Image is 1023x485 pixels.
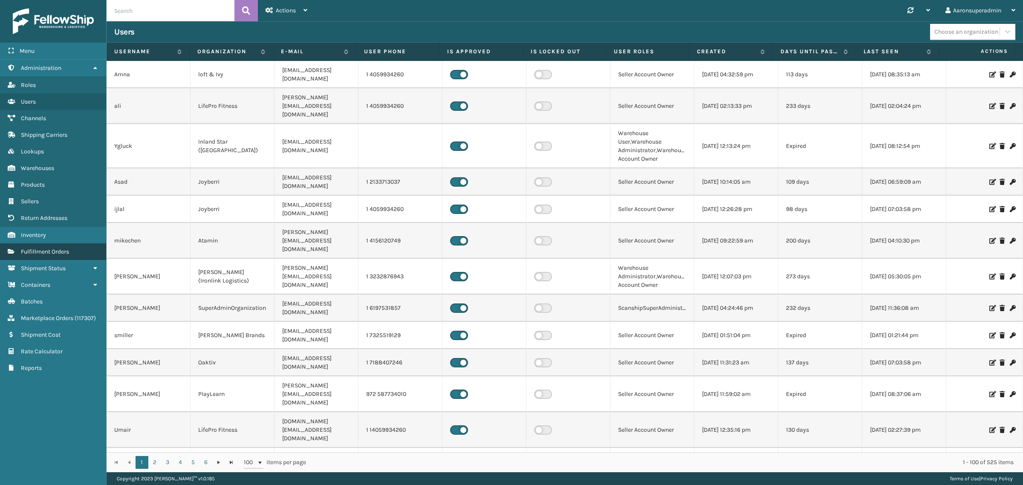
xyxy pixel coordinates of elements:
[174,456,187,469] a: 4
[191,294,275,322] td: SuperAdminOrganization
[21,131,67,139] span: Shipping Carriers
[275,259,358,294] td: [PERSON_NAME][EMAIL_ADDRESS][DOMAIN_NAME]
[694,223,778,259] td: [DATE] 09:22:59 am
[275,349,358,376] td: [EMAIL_ADDRESS][DOMAIN_NAME]
[862,259,946,294] td: [DATE] 05:30:05 pm
[107,294,191,322] td: [PERSON_NAME]
[21,231,46,239] span: Inventory
[75,315,96,322] span: ( 117307 )
[228,459,235,466] span: Go to the last page
[697,48,756,55] label: Created
[1000,206,1005,212] i: Delete
[117,472,215,485] p: Copyright 2023 [PERSON_NAME]™ v 1.0.185
[212,456,225,469] a: Go to the next page
[358,196,442,223] td: 1 4059934260
[950,472,1013,485] div: |
[275,376,358,412] td: [PERSON_NAME][EMAIL_ADDRESS][DOMAIN_NAME]
[107,259,191,294] td: [PERSON_NAME]
[21,181,45,188] span: Products
[778,376,862,412] td: Expired
[20,47,35,55] span: Menu
[1010,427,1015,433] i: Change Password
[191,61,275,88] td: loft & Ivy
[358,349,442,376] td: 1 7188407246
[694,294,778,322] td: [DATE] 04:24:46 pm
[778,168,862,196] td: 109 days
[358,259,442,294] td: 1 3232876943
[610,259,694,294] td: Warehouse Administrator,Warehouse Account Owner
[107,124,191,168] td: Ygluck
[862,223,946,259] td: [DATE] 04:10:30 pm
[531,48,598,55] label: Is Locked Out
[275,412,358,448] td: [DOMAIN_NAME][EMAIL_ADDRESS][DOMAIN_NAME]
[1000,360,1005,366] i: Delete
[862,412,946,448] td: [DATE] 02:27:39 pm
[21,298,43,305] span: Batches
[989,332,994,338] i: Edit
[694,412,778,448] td: [DATE] 12:35:16 pm
[191,196,275,223] td: Joyberri
[694,259,778,294] td: [DATE] 12:07:03 pm
[1000,72,1005,78] i: Delete
[21,115,46,122] span: Channels
[107,349,191,376] td: [PERSON_NAME]
[989,103,994,109] i: Edit
[275,322,358,349] td: [EMAIL_ADDRESS][DOMAIN_NAME]
[862,168,946,196] td: [DATE] 06:59:09 am
[1010,206,1015,212] i: Change Password
[778,88,862,124] td: 233 days
[989,72,994,78] i: Edit
[610,196,694,223] td: Seller Account Owner
[358,412,442,448] td: 1 14059934260
[358,448,442,475] td: 1 4059934260
[1010,332,1015,338] i: Change Password
[1000,143,1005,149] i: Delete
[275,196,358,223] td: [EMAIL_ADDRESS][DOMAIN_NAME]
[610,88,694,124] td: Seller Account Owner
[191,448,275,475] td: LifePro Fitness
[191,168,275,196] td: Joyberri
[199,456,212,469] a: 6
[989,206,994,212] i: Edit
[447,48,514,55] label: Is Approved
[276,7,296,14] span: Actions
[1000,103,1005,109] i: Delete
[694,349,778,376] td: [DATE] 11:31:23 am
[778,124,862,168] td: Expired
[275,448,358,475] td: [EMAIL_ADDRESS][DOMAIN_NAME]
[610,61,694,88] td: Seller Account Owner
[610,322,694,349] td: Seller Account Owner
[694,376,778,412] td: [DATE] 11:59:02 am
[1000,332,1005,338] i: Delete
[694,124,778,168] td: [DATE] 12:13:24 pm
[275,61,358,88] td: [EMAIL_ADDRESS][DOMAIN_NAME]
[358,88,442,124] td: 1 4059934260
[694,88,778,124] td: [DATE] 02:13:33 pm
[989,143,994,149] i: Edit
[778,223,862,259] td: 200 days
[21,281,50,289] span: Containers
[694,448,778,475] td: [DATE] 12:25:40 pm
[21,315,73,322] span: Marketplace Orders
[778,196,862,223] td: 98 days
[275,168,358,196] td: [EMAIL_ADDRESS][DOMAIN_NAME]
[778,294,862,322] td: 232 days
[107,376,191,412] td: [PERSON_NAME]
[862,124,946,168] td: [DATE] 08:12:54 pm
[364,48,431,55] label: User phone
[694,196,778,223] td: [DATE] 12:26:28 pm
[191,88,275,124] td: LifePro Fitness
[1000,179,1005,185] i: Delete
[191,124,275,168] td: Inland Star ([GEOGRAPHIC_DATA])
[21,64,61,72] span: Administration
[694,322,778,349] td: [DATE] 01:51:04 pm
[989,238,994,244] i: Edit
[862,349,946,376] td: [DATE] 07:03:58 pm
[136,456,148,469] a: 1
[358,61,442,88] td: 1 4059934260
[281,48,340,55] label: E-mail
[21,248,69,255] span: Fulfillment Orders
[694,61,778,88] td: [DATE] 04:32:59 pm
[21,265,66,272] span: Shipment Status
[148,456,161,469] a: 2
